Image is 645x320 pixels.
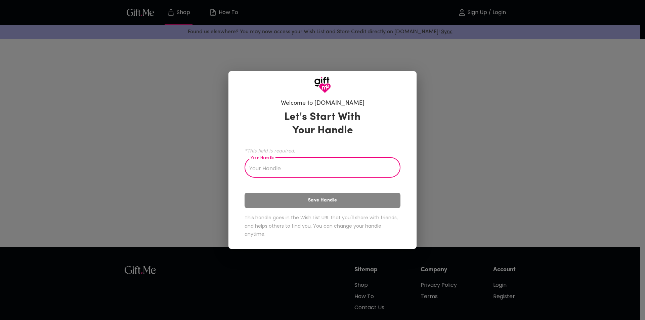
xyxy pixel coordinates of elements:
h6: Welcome to [DOMAIN_NAME] [281,99,364,107]
input: Your Handle [245,159,393,178]
h3: Let's Start With Your Handle [276,110,369,137]
img: GiftMe Logo [314,77,331,93]
span: *This field is required. [245,147,400,154]
h6: This handle goes in the Wish List URL that you'll share with friends, and helps others to find yo... [245,214,400,238]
